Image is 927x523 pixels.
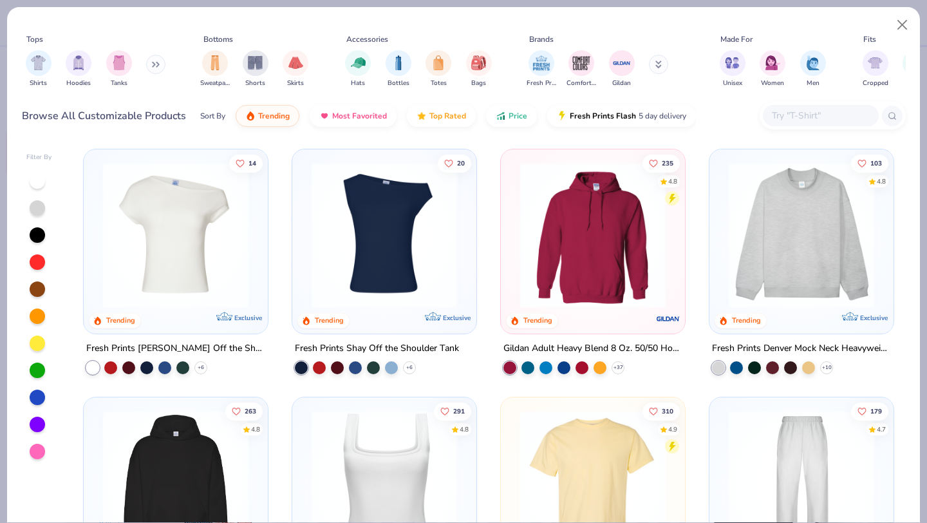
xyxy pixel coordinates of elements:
[252,424,261,434] div: 4.8
[346,33,388,45] div: Accessories
[22,108,186,124] div: Browse All Customizable Products
[243,50,268,88] div: filter for Shorts
[200,110,225,122] div: Sort By
[457,160,465,166] span: 20
[859,314,887,322] span: Exclusive
[668,424,677,434] div: 4.9
[863,50,888,88] button: filter button
[258,111,290,121] span: Trending
[283,50,308,88] div: filter for Skirts
[71,55,86,70] img: Hoodies Image
[863,50,888,88] div: filter for Cropped
[800,50,826,88] button: filter button
[851,402,888,420] button: Like
[208,55,222,70] img: Sweatpants Image
[806,55,820,70] img: Men Image
[471,79,486,88] span: Bags
[639,109,686,124] span: 5 day delivery
[200,50,230,88] div: filter for Sweatpants
[566,50,596,88] button: filter button
[234,314,262,322] span: Exclusive
[391,55,406,70] img: Bottles Image
[319,111,330,121] img: most_fav.gif
[765,55,780,70] img: Women Image
[453,408,465,414] span: 291
[760,50,785,88] button: filter button
[466,50,492,88] button: filter button
[106,50,132,88] div: filter for Tanks
[26,153,52,162] div: Filter By
[720,33,753,45] div: Made For
[870,160,882,166] span: 103
[26,50,51,88] div: filter for Shirts
[112,55,126,70] img: Tanks Image
[386,50,411,88] div: filter for Bottles
[877,176,886,186] div: 4.8
[662,160,673,166] span: 235
[642,402,680,420] button: Like
[572,53,591,73] img: Comfort Colors Image
[245,111,256,121] img: trending.gif
[31,55,46,70] img: Shirts Image
[351,55,366,70] img: Hats Image
[509,111,527,121] span: Price
[226,402,263,420] button: Like
[66,79,91,88] span: Hoodies
[200,50,230,88] button: filter button
[668,176,677,186] div: 4.8
[771,108,870,123] input: Try "T-Shirt"
[863,79,888,88] span: Cropped
[609,50,635,88] button: filter button
[426,50,451,88] div: filter for Totes
[406,364,413,372] span: + 6
[725,55,740,70] img: Unisex Image
[426,50,451,88] button: filter button
[431,79,447,88] span: Totes
[671,162,830,308] img: a164e800-7022-4571-a324-30c76f641635
[248,55,263,70] img: Shorts Image
[851,154,888,172] button: Like
[345,50,371,88] div: filter for Hats
[345,50,371,88] button: filter button
[890,13,915,37] button: Close
[527,50,556,88] button: filter button
[26,33,43,45] div: Tops
[351,79,365,88] span: Hats
[200,79,230,88] span: Sweatpants
[111,79,127,88] span: Tanks
[431,55,445,70] img: Totes Image
[295,341,459,357] div: Fresh Prints Shay Off the Shoulder Tank
[429,111,466,121] span: Top Rated
[655,306,681,332] img: Gildan logo
[723,79,742,88] span: Unisex
[417,111,427,121] img: TopRated.gif
[807,79,819,88] span: Men
[283,50,308,88] button: filter button
[464,162,622,308] img: af1e0f41-62ea-4e8f-9b2b-c8bb59fc549d
[460,424,469,434] div: 4.8
[821,364,831,372] span: + 10
[503,341,682,357] div: Gildan Adult Heavy Blend 8 Oz. 50/50 Hooded Sweatshirt
[332,111,387,121] span: Most Favorited
[570,111,636,121] span: Fresh Prints Flash
[203,33,233,45] div: Bottoms
[86,341,265,357] div: Fresh Prints [PERSON_NAME] Off the Shoulder Top
[310,105,397,127] button: Most Favorited
[236,105,299,127] button: Trending
[662,408,673,414] span: 310
[566,79,596,88] span: Comfort Colors
[527,79,556,88] span: Fresh Prints
[532,53,551,73] img: Fresh Prints Image
[722,162,881,308] img: f5d85501-0dbb-4ee4-b115-c08fa3845d83
[877,424,886,434] div: 4.7
[471,55,485,70] img: Bags Image
[443,314,471,322] span: Exclusive
[230,154,263,172] button: Like
[514,162,672,308] img: 01756b78-01f6-4cc6-8d8a-3c30c1a0c8ac
[870,408,882,414] span: 179
[712,341,891,357] div: Fresh Prints Denver Mock Neck Heavyweight Sweatshirt
[609,50,635,88] div: filter for Gildan
[612,53,632,73] img: Gildan Image
[466,50,492,88] div: filter for Bags
[287,79,304,88] span: Skirts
